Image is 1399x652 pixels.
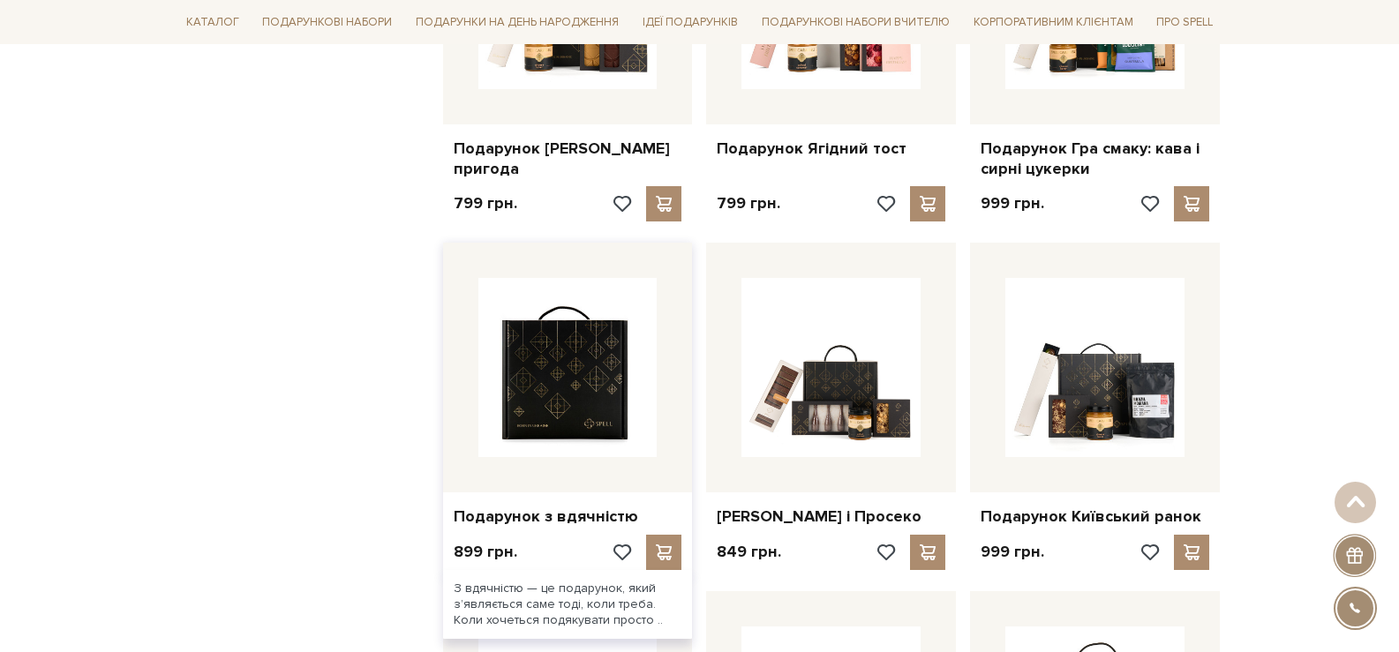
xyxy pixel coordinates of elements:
[755,7,957,37] a: Подарункові набори Вчителю
[255,9,399,36] a: Подарункові набори
[636,9,745,36] a: Ідеї подарунків
[1149,9,1220,36] a: Про Spell
[179,9,246,36] a: Каталог
[454,193,517,214] p: 799 грн.
[981,139,1209,180] a: Подарунок Гра смаку: кава і сирні цукерки
[443,570,693,640] div: З вдячністю — це подарунок, який зʼявляється саме тоді, коли треба. Коли хочеться подякувати прос...
[717,542,781,562] p: 849 грн.
[454,542,517,562] p: 899 грн.
[717,193,780,214] p: 799 грн.
[454,139,682,180] a: Подарунок [PERSON_NAME] пригода
[981,542,1044,562] p: 999 грн.
[981,193,1044,214] p: 999 грн.
[717,506,945,527] a: [PERSON_NAME] і Просеко
[478,278,658,457] img: Подарунок з вдячністю
[981,506,1209,527] a: Подарунок Київський ранок
[967,9,1140,36] a: Корпоративним клієнтам
[409,9,626,36] a: Подарунки на День народження
[454,506,682,527] a: Подарунок з вдячністю
[717,139,945,159] a: Подарунок Ягідний тост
